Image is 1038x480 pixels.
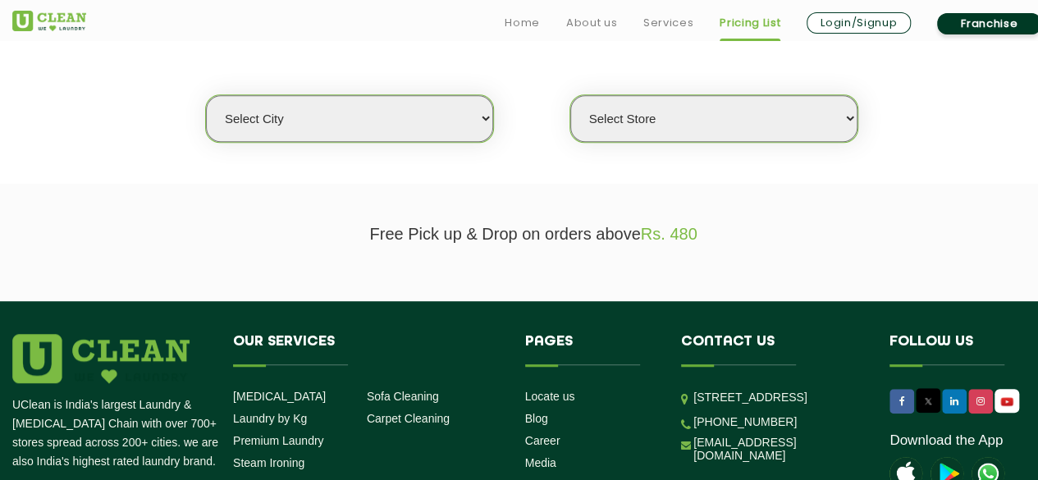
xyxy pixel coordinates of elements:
[693,415,797,428] a: [PHONE_NUMBER]
[233,434,324,447] a: Premium Laundry
[525,456,556,469] a: Media
[525,434,560,447] a: Career
[367,412,450,425] a: Carpet Cleaning
[525,412,548,425] a: Blog
[643,13,693,33] a: Services
[233,334,501,365] h4: Our Services
[12,11,86,31] img: UClean Laundry and Dry Cleaning
[641,225,697,243] span: Rs. 480
[525,334,657,365] h4: Pages
[233,456,304,469] a: Steam Ironing
[681,334,865,365] h4: Contact us
[233,390,326,403] a: [MEDICAL_DATA]
[693,436,865,462] a: [EMAIL_ADDRESS][DOMAIN_NAME]
[566,13,617,33] a: About us
[367,390,439,403] a: Sofa Cleaning
[12,334,190,383] img: logo.png
[889,334,1034,365] h4: Follow us
[233,412,307,425] a: Laundry by Kg
[525,390,575,403] a: Locate us
[807,12,911,34] a: Login/Signup
[12,395,221,471] p: UClean is India's largest Laundry & [MEDICAL_DATA] Chain with over 700+ stores spread across 200+...
[505,13,540,33] a: Home
[720,13,780,33] a: Pricing List
[996,393,1017,410] img: UClean Laundry and Dry Cleaning
[693,388,865,407] p: [STREET_ADDRESS]
[889,432,1003,449] a: Download the App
